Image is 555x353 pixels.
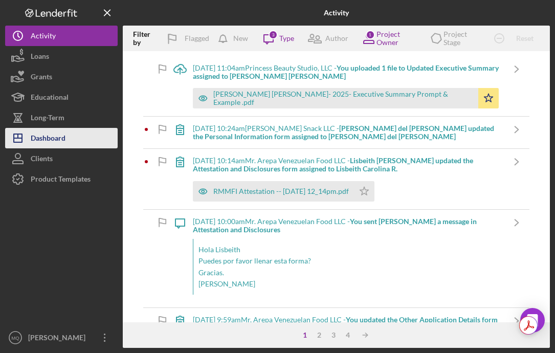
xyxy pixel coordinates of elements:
[213,187,349,195] div: RMMFI Attestation -- [DATE] 12_14pm.pdf
[163,28,216,49] button: Flagged
[11,335,19,341] text: MQ
[133,30,163,47] div: Filter by
[193,156,473,173] b: Lisbeith [PERSON_NAME] updated the Attestation and Disclosures form assigned to Lisbeith Carolina R.
[520,308,545,333] div: Open Intercom Messenger
[198,267,499,278] p: Gracias.
[193,88,499,108] button: [PERSON_NAME] [PERSON_NAME]- 2025- Executive Summary Prompt & Example .pdf
[31,46,49,69] div: Loans
[325,34,348,42] div: Author
[443,30,479,47] div: Project Stage
[167,56,529,116] a: [DATE] 11:04amPrincess Beauty Studio, LLC -You uploaded 1 file to Updated Executive Summary assig...
[31,87,69,110] div: Educational
[5,26,118,46] button: Activity
[193,217,504,234] div: [DATE] 10:00am Mr. Arepa Venezuelan Food LLC -
[376,30,416,47] div: Project Owner
[167,149,529,209] a: [DATE] 10:14amMr. Arepa Venezuelan Food LLC -Lisbeith [PERSON_NAME] updated the Attestation and D...
[31,67,52,90] div: Grants
[5,128,118,148] button: Dashboard
[193,63,499,80] b: You uploaded 1 file to Updated Executive Summary assigned to [PERSON_NAME] [PERSON_NAME]
[193,157,504,173] div: [DATE] 10:14am Mr. Arepa Venezuelan Food LLC -
[193,217,477,234] b: You sent [PERSON_NAME] a message in Attestation and Disclosures
[279,34,294,42] div: Type
[31,26,56,49] div: Activity
[193,124,504,141] div: [DATE] 10:24am [PERSON_NAME] Snack LLC -
[198,244,499,255] p: Hola Lisbeith
[167,210,529,308] a: [DATE] 10:00amMr. Arepa Venezuelan Food LLC -You sent [PERSON_NAME] a message in Attestation and ...
[216,28,256,49] button: New
[31,128,65,151] div: Dashboard
[5,169,118,189] button: Product Templates
[341,331,355,339] div: 4
[193,124,494,141] b: [PERSON_NAME] del [PERSON_NAME] updated the Personal Information form assigned to [PERSON_NAME] d...
[213,90,473,106] div: [PERSON_NAME] [PERSON_NAME]- 2025- Executive Summary Prompt & Example .pdf
[193,64,504,80] div: [DATE] 11:04am Princess Beauty Studio, LLC -
[298,331,312,339] div: 1
[198,278,499,290] p: [PERSON_NAME]
[324,9,349,17] b: Activity
[5,87,118,107] button: Educational
[486,28,550,49] button: Reset Filters
[5,67,118,87] button: Grants
[198,255,499,267] p: Puedes por favor llenar esta forma?
[5,107,118,128] button: Long-Term
[312,331,326,339] div: 2
[366,30,375,39] div: 1
[510,28,540,49] div: Reset Filters
[167,117,529,148] a: [DATE] 10:24am[PERSON_NAME] Snack LLC -[PERSON_NAME] del [PERSON_NAME] updated the Personal Infor...
[5,148,118,169] button: Clients
[269,30,278,39] div: 3
[31,148,53,171] div: Clients
[26,327,92,350] div: [PERSON_NAME]
[326,331,341,339] div: 3
[185,28,209,49] div: Flagged
[31,107,64,130] div: Long-Term
[193,316,504,332] div: [DATE] 9:59am Mr. Arepa Venezuelan Food LLC -
[5,327,118,348] button: MQ[PERSON_NAME]
[31,169,91,192] div: Product Templates
[193,181,374,202] button: RMMFI Attestation -- [DATE] 12_14pm.pdf
[5,46,118,67] button: Loans
[167,308,529,340] a: [DATE] 9:59amMr. Arepa Venezuelan Food LLC -You updated the Other Application Details form assign...
[233,28,248,49] div: New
